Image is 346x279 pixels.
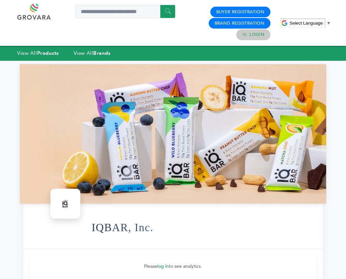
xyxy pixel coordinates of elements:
[37,50,59,56] strong: Products
[326,21,331,26] span: ▼
[76,5,175,18] input: Search a product or brand...
[215,20,264,26] a: Brand Registration
[216,9,264,15] a: Buyer Registration
[36,262,310,270] p: Please to see analytics.
[92,211,153,244] h1: IQBAR, Inc.
[17,50,59,56] a: View AllProducts
[52,190,79,217] img: IQBAR, Inc. Logo
[249,32,264,38] a: Login
[93,50,110,56] strong: Brands
[74,50,111,56] a: View AllBrands
[157,263,169,269] a: log in
[290,21,331,26] a: Select Language​
[290,21,323,26] span: Select Language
